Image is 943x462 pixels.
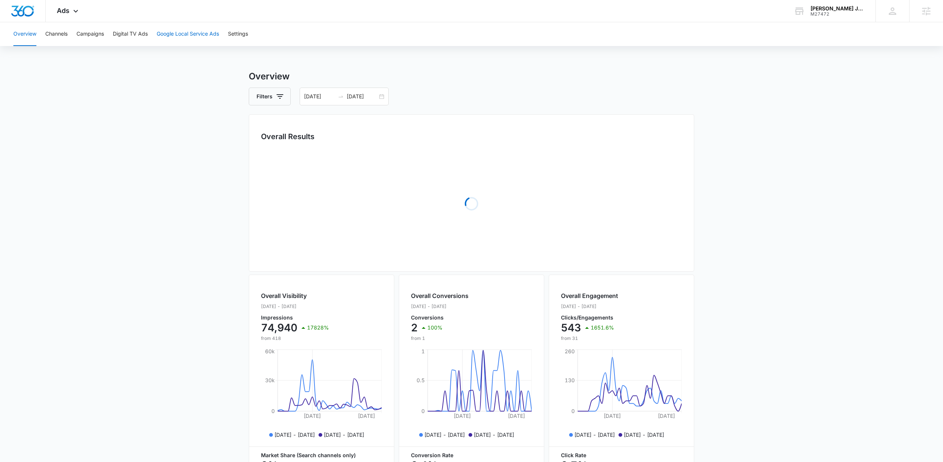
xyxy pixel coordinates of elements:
[265,348,275,354] tspan: 60k
[261,453,382,458] p: Market Share (Search channels only)
[561,335,618,342] p: from 31
[411,291,469,300] h2: Overall Conversions
[561,315,618,320] p: Clicks/Engagements
[249,70,694,83] h3: Overview
[411,322,418,334] p: 2
[411,303,469,310] p: [DATE] - [DATE]
[561,453,682,458] p: Click Rate
[574,431,615,439] p: [DATE] - [DATE]
[411,453,532,458] p: Conversion Rate
[249,88,291,105] button: Filters
[157,22,219,46] button: Google Local Service Ads
[304,92,335,101] input: Start date
[561,291,618,300] h2: Overall Engagement
[261,315,329,320] p: Impressions
[261,303,329,310] p: [DATE] - [DATE]
[474,431,514,439] p: [DATE] - [DATE]
[338,94,344,99] span: swap-right
[261,131,314,142] h3: Overall Results
[591,325,614,330] p: 1651.6%
[271,408,275,414] tspan: 0
[624,431,664,439] p: [DATE] - [DATE]
[307,325,329,330] p: 17828%
[113,22,148,46] button: Digital TV Ads
[347,92,378,101] input: End date
[274,431,315,439] p: [DATE] - [DATE]
[411,315,469,320] p: Conversions
[421,348,425,354] tspan: 1
[571,408,575,414] tspan: 0
[76,22,104,46] button: Campaigns
[561,303,618,310] p: [DATE] - [DATE]
[261,291,329,300] h2: Overall Visibility
[658,413,675,419] tspan: [DATE]
[324,431,364,439] p: [DATE] - [DATE]
[261,335,329,342] p: from 418
[228,22,248,46] button: Settings
[508,413,525,419] tspan: [DATE]
[338,94,344,99] span: to
[304,413,321,419] tspan: [DATE]
[604,413,621,419] tspan: [DATE]
[421,408,425,414] tspan: 0
[424,431,465,439] p: [DATE] - [DATE]
[417,377,425,383] tspan: 0.5
[358,413,375,419] tspan: [DATE]
[810,12,865,17] div: account id
[565,348,575,354] tspan: 260
[45,22,68,46] button: Channels
[261,322,297,334] p: 74,940
[810,6,865,12] div: account name
[427,325,443,330] p: 100%
[13,22,36,46] button: Overview
[565,377,575,383] tspan: 130
[561,322,581,334] p: 543
[411,335,469,342] p: from 1
[454,413,471,419] tspan: [DATE]
[57,7,69,14] span: Ads
[265,377,275,383] tspan: 30k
